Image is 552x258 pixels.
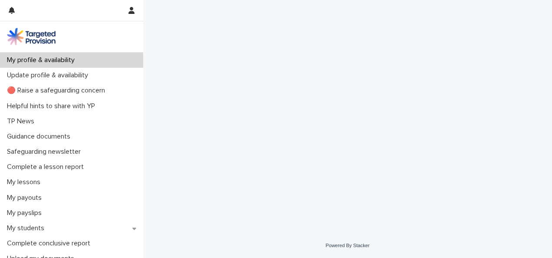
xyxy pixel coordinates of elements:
[3,163,91,171] p: Complete a lesson report
[3,148,88,156] p: Safeguarding newsletter
[3,86,112,95] p: 🔴 Raise a safeguarding concern
[325,243,369,248] a: Powered By Stacker
[3,178,47,186] p: My lessons
[3,71,95,79] p: Update profile & availability
[7,28,56,45] img: M5nRWzHhSzIhMunXDL62
[3,239,97,248] p: Complete conclusive report
[3,224,51,232] p: My students
[3,194,49,202] p: My payouts
[3,132,77,141] p: Guidance documents
[3,209,49,217] p: My payslips
[3,102,102,110] p: Helpful hints to share with YP
[3,56,82,64] p: My profile & availability
[3,117,41,126] p: TP News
